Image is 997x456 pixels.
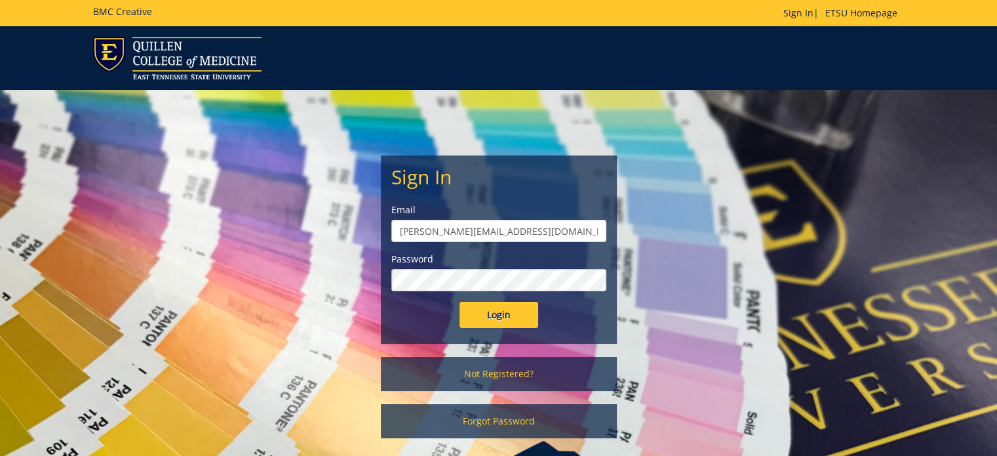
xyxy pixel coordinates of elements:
img: ETSU logo [93,37,262,79]
a: Not Registered? [381,357,617,391]
p: | [783,7,904,20]
label: Email [391,203,606,217]
input: Login [459,302,538,328]
h5: BMC Creative [93,7,152,16]
h2: Sign In [391,166,606,188]
a: Forgot Password [381,404,617,438]
a: ETSU Homepage [819,7,904,19]
a: Sign In [783,7,813,19]
label: Password [391,253,606,266]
